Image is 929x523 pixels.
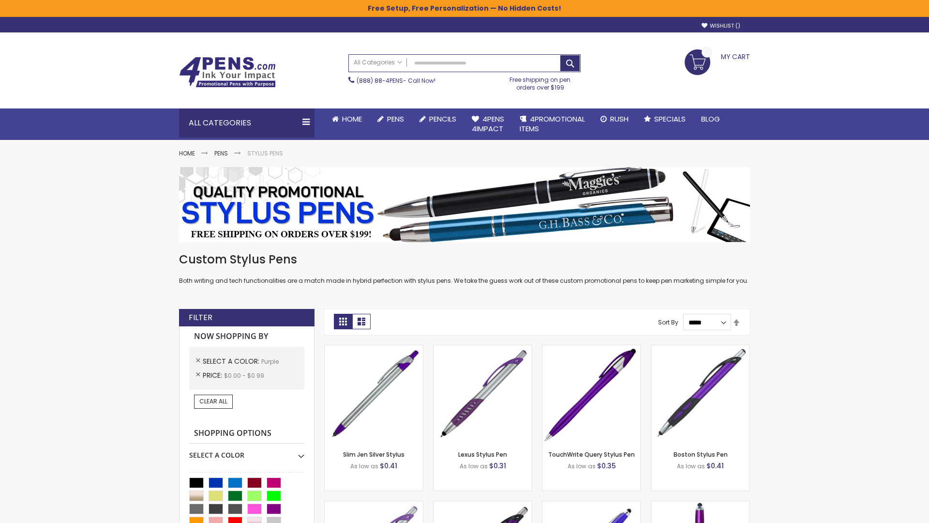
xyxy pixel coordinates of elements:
[542,345,641,353] a: TouchWrite Query Stylus Pen-Purple
[324,108,370,130] a: Home
[354,59,402,66] span: All Categories
[325,345,423,353] a: Slim Jen Silver Stylus-Purple
[651,345,749,444] img: Boston Stylus Pen-Purple
[434,501,532,509] a: Lexus Metallic Stylus Pen-Purple
[179,252,750,285] div: Both writing and tech functionalities are a match made in hybrid perfection with stylus pens. We ...
[199,397,227,405] span: Clear All
[568,462,596,470] span: As low as
[500,72,581,92] div: Free shipping on pen orders over $199
[247,149,283,157] strong: Stylus Pens
[464,108,512,140] a: 4Pens4impact
[472,114,504,134] span: 4Pens 4impact
[261,357,279,366] span: Purple
[460,462,488,470] span: As low as
[636,108,693,130] a: Specials
[179,252,750,267] h1: Custom Stylus Pens
[357,77,403,85] a: (888) 88-4PENS
[434,345,532,353] a: Lexus Stylus Pen-Purple
[512,108,593,140] a: 4PROMOTIONALITEMS
[610,114,629,124] span: Rush
[370,108,412,130] a: Pens
[325,345,423,444] img: Slim Jen Silver Stylus-Purple
[350,462,378,470] span: As low as
[429,114,456,124] span: Pencils
[179,167,750,242] img: Stylus Pens
[203,370,224,380] span: Price
[179,108,315,138] div: All Categories
[674,450,728,459] a: Boston Stylus Pen
[458,450,507,459] a: Lexus Stylus Pen
[224,371,264,380] span: $0.00 - $0.99
[179,149,195,157] a: Home
[593,108,636,130] a: Rush
[357,77,435,85] span: - Call Now!
[520,114,585,134] span: 4PROMOTIONAL ITEMS
[548,450,635,459] a: TouchWrite Query Stylus Pen
[542,345,641,444] img: TouchWrite Query Stylus Pen-Purple
[349,55,407,71] a: All Categories
[597,461,616,471] span: $0.35
[706,461,724,471] span: $0.41
[189,312,212,323] strong: Filter
[179,57,276,88] img: 4Pens Custom Pens and Promotional Products
[702,22,740,30] a: Wishlist
[203,356,261,366] span: Select A Color
[412,108,464,130] a: Pencils
[334,314,352,329] strong: Grid
[489,461,506,471] span: $0.31
[542,501,641,509] a: Sierra Stylus Twist Pen-Purple
[693,108,728,130] a: Blog
[434,345,532,444] img: Lexus Stylus Pen-Purple
[343,450,405,459] a: Slim Jen Silver Stylus
[651,501,749,509] a: TouchWrite Command Stylus Pen-Purple
[658,318,678,326] label: Sort By
[387,114,404,124] span: Pens
[189,444,304,460] div: Select A Color
[701,114,720,124] span: Blog
[214,149,228,157] a: Pens
[342,114,362,124] span: Home
[325,501,423,509] a: Boston Silver Stylus Pen-Purple
[654,114,686,124] span: Specials
[651,345,749,353] a: Boston Stylus Pen-Purple
[677,462,705,470] span: As low as
[380,461,397,471] span: $0.41
[189,326,304,347] strong: Now Shopping by
[194,395,233,408] a: Clear All
[189,423,304,444] strong: Shopping Options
